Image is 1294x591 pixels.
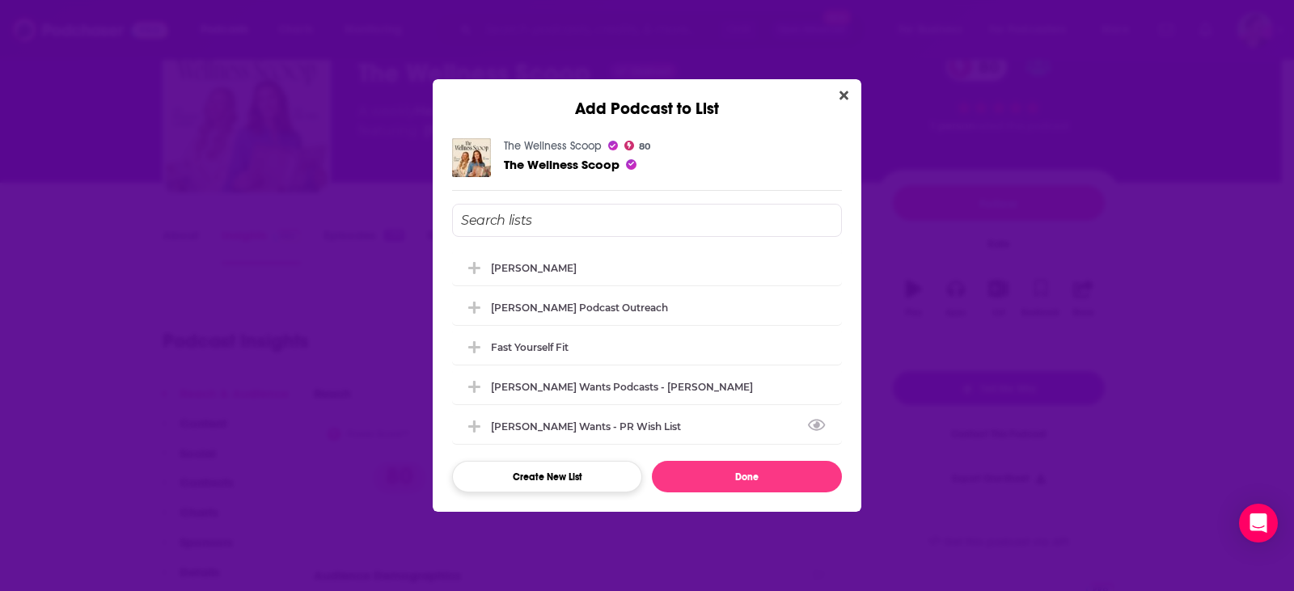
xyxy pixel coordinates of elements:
[491,420,691,433] div: [PERSON_NAME] Wants - PR Wish List
[491,262,577,274] div: [PERSON_NAME]
[624,141,650,150] a: 80
[452,204,842,237] input: Search lists
[681,429,691,431] button: View Link
[433,79,861,119] div: Add Podcast to List
[452,289,842,325] div: Dr. DiNicolantonio podcast outreach
[452,461,642,492] button: Create New List
[652,461,842,492] button: Done
[452,138,491,177] img: The Wellness Scoop
[1239,504,1278,542] div: Open Intercom Messenger
[491,381,753,393] div: [PERSON_NAME] Wants podcasts - [PERSON_NAME]
[452,408,842,444] div: Katherine Wants - PR Wish List
[491,341,569,353] div: Fast Yourself Fit
[639,143,650,150] span: 80
[504,157,620,172] a: The Wellness Scoop
[452,329,842,365] div: Fast Yourself Fit
[452,204,842,492] div: Add Podcast To List
[504,139,602,153] a: The Wellness Scoop
[452,250,842,285] div: Dr. DiNicolantonio
[491,302,668,314] div: [PERSON_NAME] podcast outreach
[833,86,855,106] button: Close
[452,369,842,404] div: Katherine Wants podcasts - Liz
